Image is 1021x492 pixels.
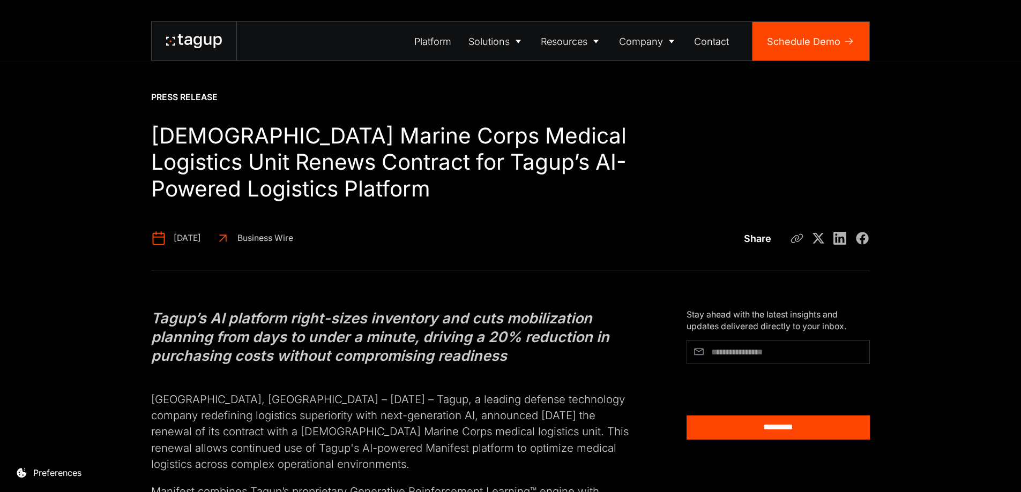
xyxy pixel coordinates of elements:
div: Solutions [468,34,510,49]
form: Article Subscribe [687,340,870,440]
em: Tagup’s AI platform right-sizes inventory and cuts mobilization planning from days to under a min... [151,309,609,365]
div: Platform [414,34,451,49]
a: Schedule Demo [752,22,869,60]
a: Business Wire [215,231,294,246]
div: Business Wire [237,232,293,244]
div: Resources [541,34,587,49]
div: Contact [694,34,729,49]
a: Platform [406,22,460,60]
div: Company [619,34,663,49]
a: Solutions [460,22,533,60]
div: Schedule Demo [767,34,840,49]
div: Preferences [33,466,81,479]
div: [DATE] [174,232,201,244]
iframe: reCAPTCHA [687,369,801,398]
p: [GEOGRAPHIC_DATA], [GEOGRAPHIC_DATA] – [DATE] – Tagup, a leading defense technology company redef... [151,375,629,472]
a: Company [610,22,686,60]
h1: [DEMOGRAPHIC_DATA] Marine Corps Medical Logistics Unit Renews Contract for Tagup’s AI-Powered Log... [151,123,630,202]
div: Stay ahead with the latest insights and updates delivered directly to your inbox. [687,309,870,332]
a: Contact [686,22,738,60]
div: Share [744,231,771,246]
a: Resources [533,22,611,60]
div: Press Release [151,92,218,103]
